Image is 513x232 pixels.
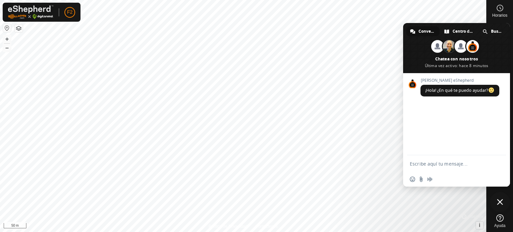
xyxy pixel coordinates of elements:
span: Buscar en [491,26,502,36]
textarea: Escribe aquí tu mensaje... [410,155,490,172]
span: ¡Hola! ¿En qué te puedo ayudar? [425,87,495,93]
span: F2 [67,9,72,16]
img: Logo Gallagher [8,5,53,19]
a: Contáctenos [255,223,278,229]
button: Restablecer Mapa [3,24,11,32]
a: Ayuda [487,212,513,230]
a: Conversación [406,26,440,36]
span: Grabar mensaje de audio [427,177,433,182]
button: i [476,222,483,229]
button: Capas del Mapa [15,24,23,32]
span: Conversación [418,26,435,36]
button: – [3,44,11,52]
a: Cerrar el chat [490,192,510,212]
span: Horarios [492,13,507,17]
a: Buscar en [479,26,507,36]
a: Centro de ayuda [440,26,478,36]
a: Política de Privacidad [209,223,247,229]
span: Centro de ayuda [453,26,473,36]
button: + [3,35,11,43]
span: Insertar un emoji [410,177,415,182]
span: [PERSON_NAME] eShepherd [420,78,499,83]
span: i [479,222,480,228]
span: Ayuda [494,224,506,228]
span: Enviar un archivo [418,177,424,182]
